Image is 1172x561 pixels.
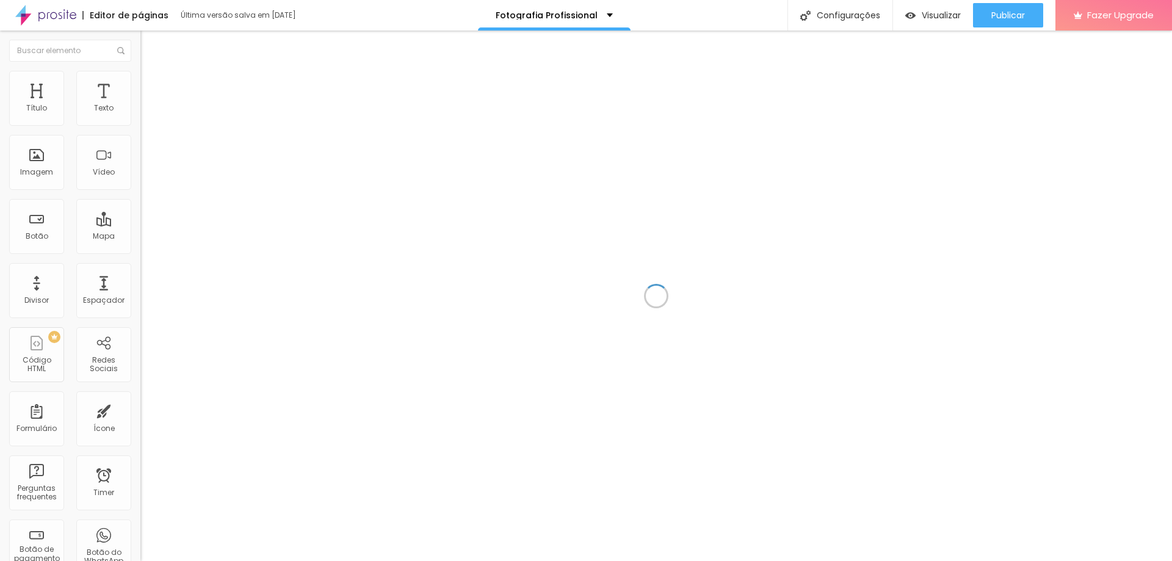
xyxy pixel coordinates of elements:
[9,40,131,62] input: Buscar elemento
[973,3,1043,27] button: Publicar
[94,104,114,112] div: Texto
[82,11,168,20] div: Editor de páginas
[117,47,125,54] img: Icone
[83,296,125,305] div: Espaçador
[93,232,115,241] div: Mapa
[93,424,115,433] div: Ícone
[12,484,60,502] div: Perguntas frequentes
[181,12,321,19] div: Última versão salva em [DATE]
[1087,10,1154,20] span: Fazer Upgrade
[79,356,128,374] div: Redes Sociais
[922,10,961,20] span: Visualizar
[496,11,598,20] p: Fotografia Profissional
[12,356,60,374] div: Código HTML
[26,104,47,112] div: Título
[893,3,973,27] button: Visualizar
[991,10,1025,20] span: Publicar
[800,10,811,21] img: Icone
[20,168,53,176] div: Imagem
[905,10,916,21] img: view-1.svg
[93,168,115,176] div: Vídeo
[93,488,114,497] div: Timer
[26,232,48,241] div: Botão
[16,424,57,433] div: Formulário
[24,296,49,305] div: Divisor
